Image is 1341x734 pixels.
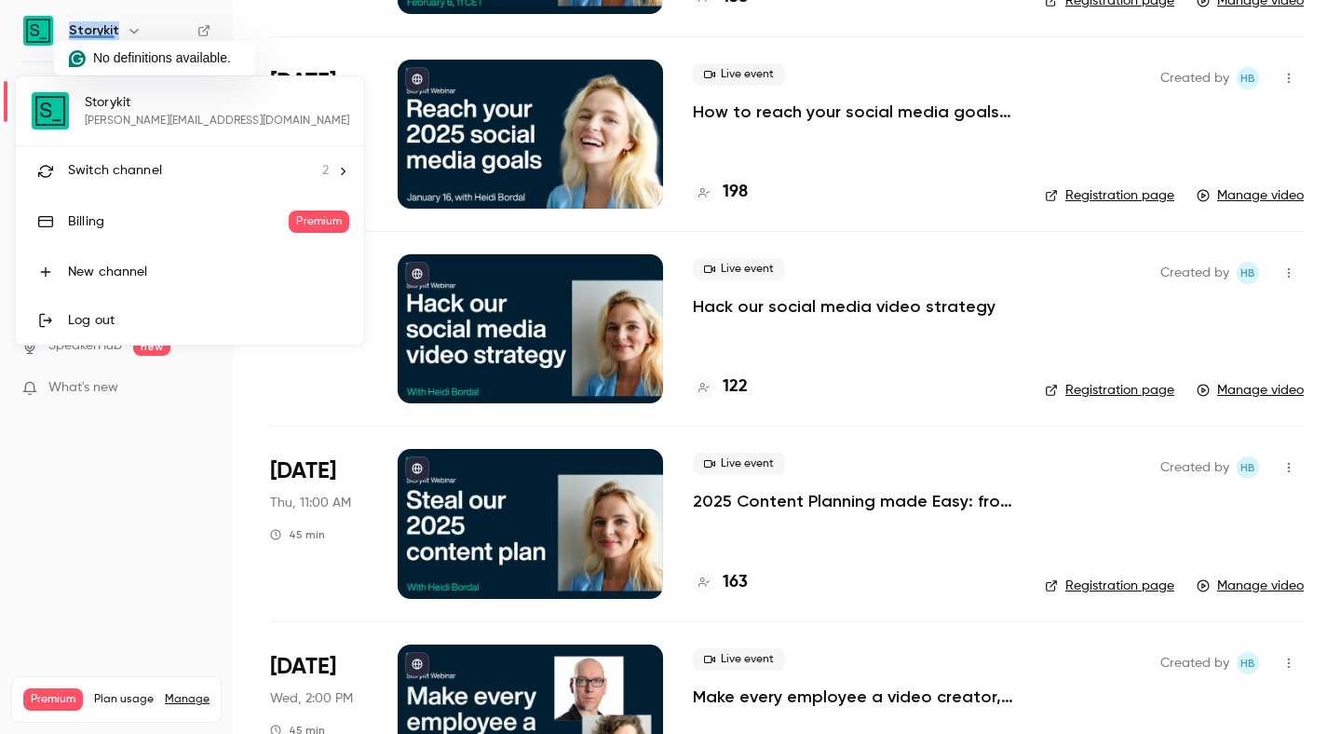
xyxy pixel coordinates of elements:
span: Premium [289,211,349,233]
div: New channel [68,263,349,281]
span: 2 [322,161,329,181]
div: Log out [68,311,349,330]
div: Billing [68,212,289,231]
span: Switch channel [68,161,162,181]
